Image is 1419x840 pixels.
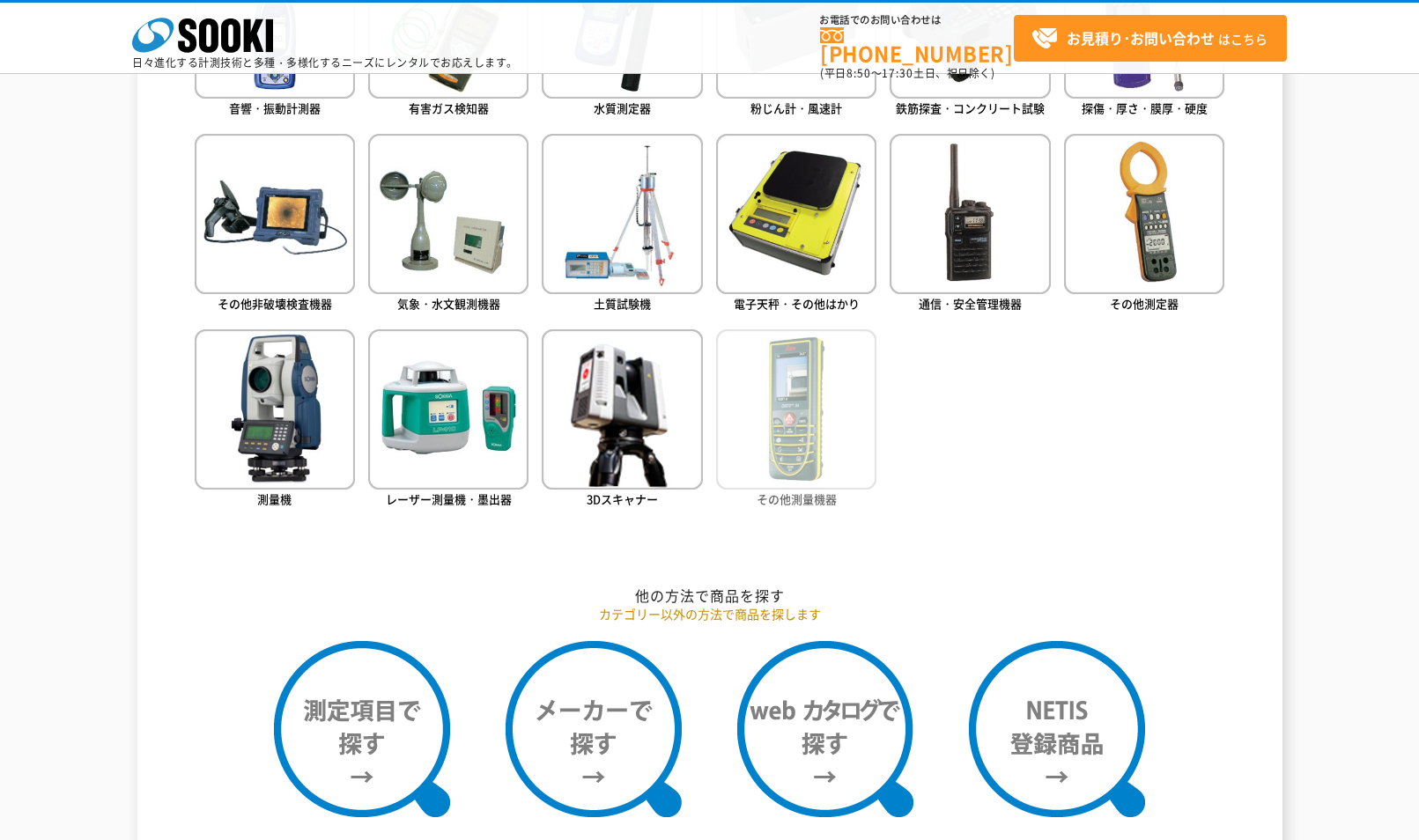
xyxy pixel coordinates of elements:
[716,329,876,512] a: その他測量機器
[257,490,292,507] span: 測量機
[368,329,528,512] a: レーザー測量機・墨出器
[1082,99,1208,116] span: 探傷・厚さ・膜厚・硬度
[195,134,355,316] a: その他非破壊検査機器
[820,27,1014,63] a: [PHONE_NUMBER]
[195,329,355,512] a: 測量機
[542,329,702,512] a: 3Dスキャナー
[195,586,1225,605] h2: 他の方法で商品を探す
[229,99,321,116] span: 音響・振動計測器
[757,490,837,507] span: その他測量機器
[218,295,332,312] span: その他非破壊検査機器
[919,295,1022,312] span: 通信・安全管理機器
[386,490,512,507] span: レーザー測量機・墨出器
[1110,295,1179,312] span: その他測定器
[1067,27,1215,48] strong: お見積り･お問い合わせ
[890,134,1050,294] img: 通信・安全管理機器
[969,641,1145,817] img: NETIS登録商品
[594,99,651,116] span: 水質測定器
[195,605,1225,623] p: カテゴリー以外の方法で商品を探します
[1064,134,1224,316] a: その他測定器
[882,65,913,81] span: 17:30
[1064,134,1224,294] img: その他測定器
[542,134,702,294] img: 土質試験機
[132,57,518,68] p: 日々進化する計測技術と多種・多様化するニーズにレンタルでお応えします。
[506,641,682,817] img: メーカーで探す
[1031,26,1267,52] span: はこちら
[195,134,355,294] img: その他非破壊検査機器
[716,329,876,490] img: その他測量機器
[542,134,702,316] a: 土質試験機
[737,641,913,817] img: webカタログで探す
[587,490,658,507] span: 3Dスキャナー
[750,99,842,116] span: 粉じん計・風速計
[820,15,1014,26] span: お電話でのお問い合わせは
[846,65,871,81] span: 8:50
[274,641,450,817] img: 測定項目で探す
[409,99,489,116] span: 有害ガス検知器
[896,99,1045,116] span: 鉄筋探査・コンクリート試験
[368,329,528,490] img: レーザー測量機・墨出器
[820,65,994,81] span: (平日 ～ 土日、祝日除く)
[397,295,500,312] span: 気象・水文観測機器
[716,134,876,294] img: 電子天秤・その他はかり
[890,134,1050,316] a: 通信・安全管理機器
[195,329,355,490] img: 測量機
[716,134,876,316] a: 電子天秤・その他はかり
[368,134,528,316] a: 気象・水文観測機器
[368,134,528,294] img: 気象・水文観測機器
[1014,15,1287,62] a: お見積り･お問い合わせはこちら
[594,295,651,312] span: 土質試験機
[542,329,702,490] img: 3Dスキャナー
[734,295,860,312] span: 電子天秤・その他はかり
